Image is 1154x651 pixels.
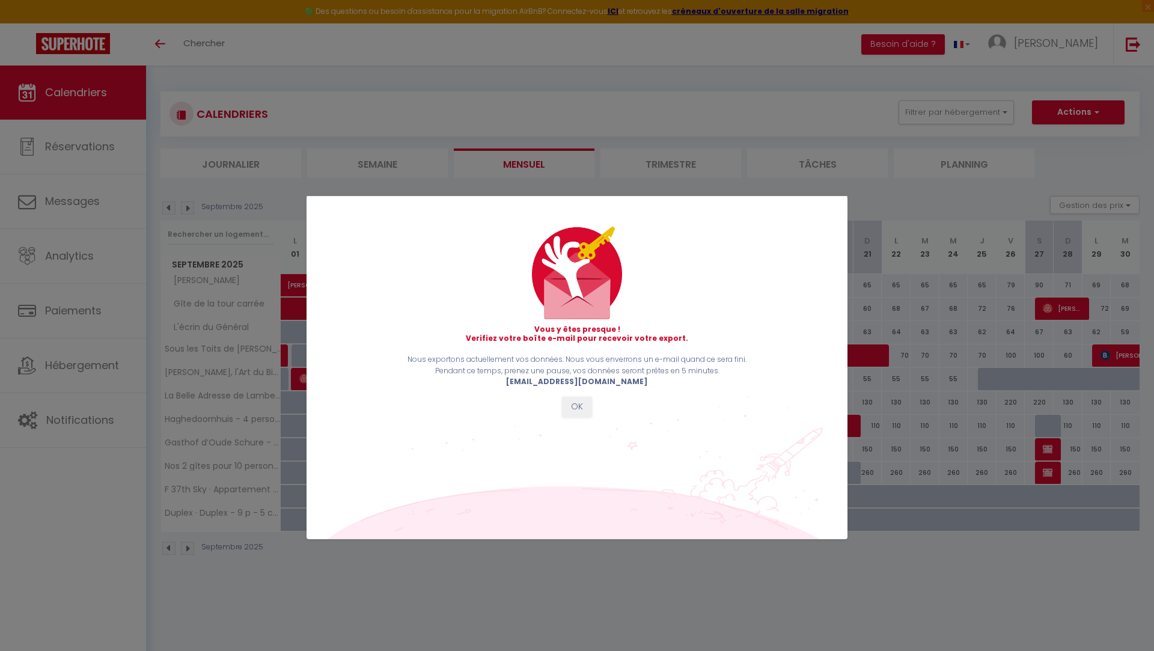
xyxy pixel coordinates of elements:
img: mail [532,227,622,319]
p: Nous exportons actuellement vos données. Nous vous enverrons un e-mail quand ce sera fini. [325,354,829,365]
p: Pendant ce temps, prenez une pause, vos données seront prêtes en 5 minutes. [325,365,829,377]
button: Ouvrir le widget de chat LiveChat [10,5,46,41]
button: OK [562,397,592,417]
strong: Vous y êtes presque ! Verifiez votre boîte e-mail pour recevoir votre export. [466,324,688,343]
b: [EMAIL_ADDRESS][DOMAIN_NAME] [506,376,648,387]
